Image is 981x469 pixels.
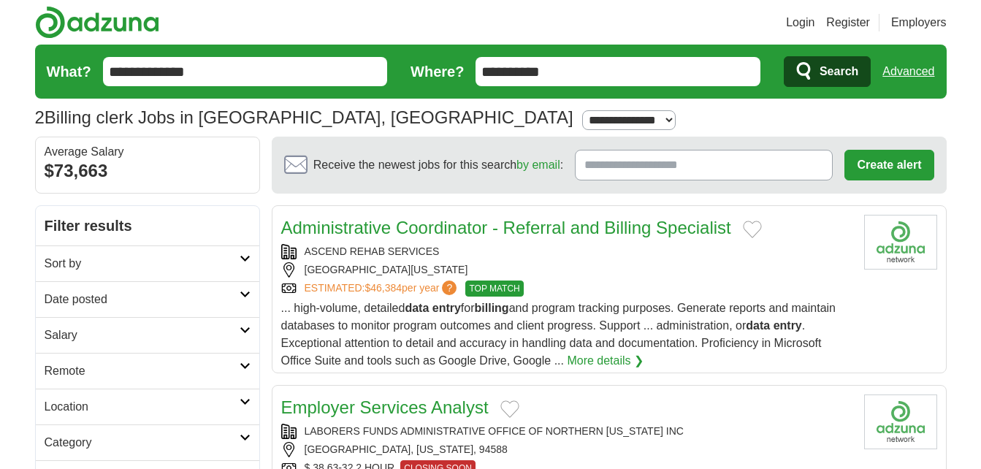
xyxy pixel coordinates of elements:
[45,434,240,451] h2: Category
[786,14,814,31] a: Login
[432,302,461,314] strong: entry
[36,245,259,281] a: Sort by
[45,291,240,308] h2: Date posted
[281,262,852,278] div: [GEOGRAPHIC_DATA][US_STATE]
[567,352,644,370] a: More details ❯
[281,244,852,259] div: ASCEND REHAB SERVICES
[36,317,259,353] a: Salary
[891,14,947,31] a: Employers
[820,57,858,86] span: Search
[864,215,937,270] img: Company logo
[36,281,259,317] a: Date posted
[35,107,573,127] h1: Billing clerk Jobs in [GEOGRAPHIC_DATA], [GEOGRAPHIC_DATA]
[475,302,509,314] strong: billing
[516,159,560,171] a: by email
[313,156,563,174] span: Receive the newest jobs for this search :
[882,57,934,86] a: Advanced
[405,302,429,314] strong: data
[281,442,852,457] div: [GEOGRAPHIC_DATA], [US_STATE], 94588
[45,255,240,272] h2: Sort by
[47,61,91,83] label: What?
[826,14,870,31] a: Register
[35,6,159,39] img: Adzuna logo
[784,56,871,87] button: Search
[864,394,937,449] img: Company logo
[281,302,836,367] span: ... high-volume, detailed for and program tracking purposes. Generate reports and maintain databa...
[281,397,489,417] a: Employer Services Analyst
[305,281,460,297] a: ESTIMATED:$46,384per year?
[411,61,464,83] label: Where?
[36,206,259,245] h2: Filter results
[743,221,762,238] button: Add to favorite jobs
[45,327,240,344] h2: Salary
[36,389,259,424] a: Location
[35,104,45,131] span: 2
[465,281,523,297] span: TOP MATCH
[844,150,934,180] button: Create alert
[45,146,251,158] div: Average Salary
[281,424,852,439] div: LABORERS FUNDS ADMINISTRATIVE OFFICE OF NORTHERN [US_STATE] INC
[746,319,770,332] strong: data
[774,319,802,332] strong: entry
[36,424,259,460] a: Category
[281,218,731,237] a: Administrative Coordinator - Referral and Billing Specialist
[45,362,240,380] h2: Remote
[364,282,402,294] span: $46,384
[500,400,519,418] button: Add to favorite jobs
[45,398,240,416] h2: Location
[442,281,457,295] span: ?
[36,353,259,389] a: Remote
[45,158,251,184] div: $73,663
